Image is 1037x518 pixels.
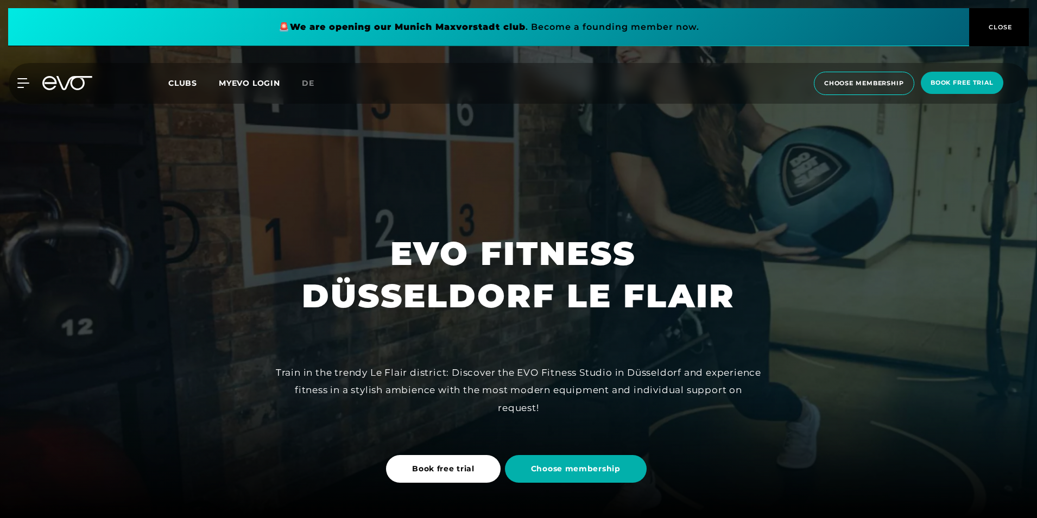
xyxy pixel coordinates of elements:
[918,72,1007,95] a: book free trial
[168,78,197,88] span: Clubs
[824,79,904,88] span: choose membership
[386,447,505,491] a: Book free trial
[969,8,1029,46] button: CLOSE
[274,364,763,416] div: Train in the trendy Le Flair district: Discover the EVO Fitness Studio in Düsseldorf and experien...
[302,78,314,88] span: de
[505,447,651,491] a: Choose membership
[531,463,621,475] span: Choose membership
[168,78,219,88] a: Clubs
[931,78,994,87] span: book free trial
[412,463,475,475] span: Book free trial
[811,72,918,95] a: choose membership
[986,22,1013,32] span: CLOSE
[302,77,327,90] a: de
[219,78,280,88] a: MYEVO LOGIN
[302,232,735,317] h1: EVO FITNESS DÜSSELDORF LE FLAIR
